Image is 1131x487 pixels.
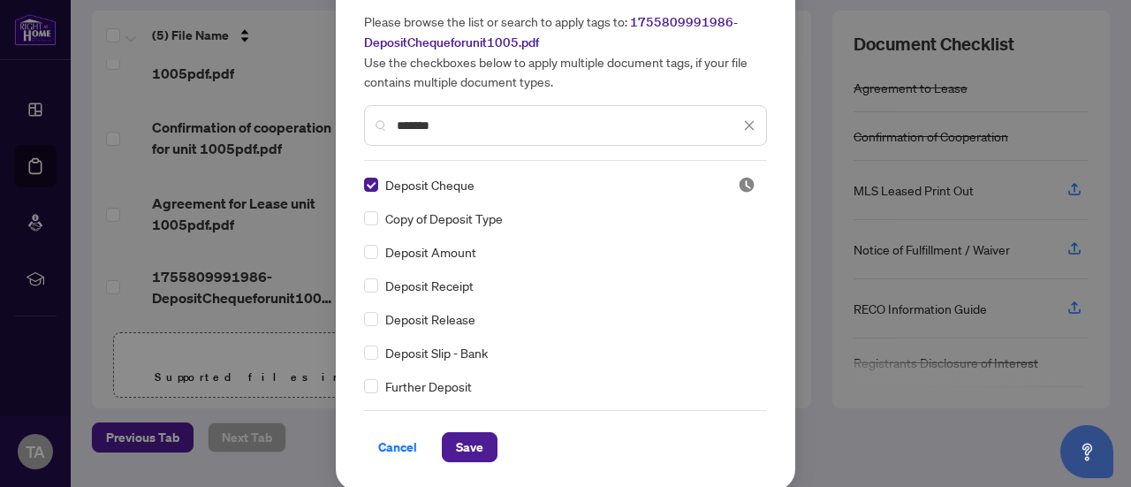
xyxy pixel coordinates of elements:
span: Deposit Slip - Bank [385,343,488,362]
img: status [738,176,755,194]
span: Deposit Amount [385,242,476,262]
span: Cancel [378,433,417,461]
button: Cancel [364,432,431,462]
span: Pending Review [738,176,755,194]
h5: Please browse the list or search to apply tags to: Use the checkboxes below to apply multiple doc... [364,11,767,91]
button: Save [442,432,497,462]
span: Save [456,433,483,461]
span: close [743,119,755,132]
span: Deposit Release [385,309,475,329]
button: Open asap [1060,425,1113,478]
span: Copy of Deposit Type [385,209,503,228]
span: Further Deposit [385,377,472,396]
span: Deposit Cheque [385,175,474,194]
span: Deposit Receipt [385,276,474,295]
